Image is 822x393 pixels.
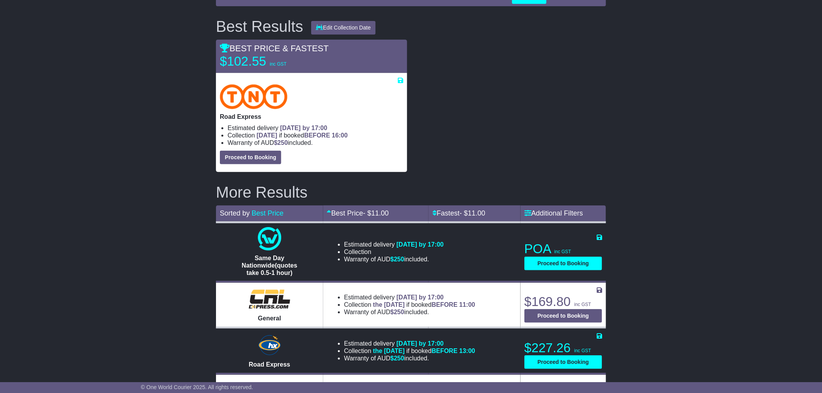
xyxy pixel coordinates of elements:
[258,227,281,250] img: One World Courier: Same Day Nationwide(quotes take 0.5-1 hour)
[304,132,330,139] span: BEFORE
[344,241,444,248] li: Estimated delivery
[280,125,327,131] span: [DATE] by 17:00
[257,334,282,357] img: Hunter Express: Road Express
[216,184,606,201] h2: More Results
[258,315,281,322] span: General
[373,348,475,354] span: if booked
[344,355,475,362] li: Warranty of AUD included.
[390,355,404,362] span: $
[141,384,253,390] span: © One World Courier 2025. All rights reserved.
[332,132,348,139] span: 16:00
[468,209,485,217] span: 11.00
[394,256,404,263] span: 250
[257,132,277,139] span: [DATE]
[344,248,444,256] li: Collection
[373,348,404,354] span: the [DATE]
[344,301,475,308] li: Collection
[524,209,583,217] a: Additional Filters
[390,256,404,263] span: $
[327,209,389,217] a: Best Price- $11.00
[344,308,475,316] li: Warranty of AUD included.
[228,132,403,139] li: Collection
[373,301,475,308] span: if booked
[373,301,404,308] span: the [DATE]
[252,209,284,217] a: Best Price
[390,309,404,315] span: $
[344,347,475,355] li: Collection
[228,124,403,132] li: Estimated delivery
[432,301,458,308] span: BEFORE
[220,151,281,164] button: Proceed to Booking
[574,348,591,353] span: inc GST
[394,355,404,362] span: 250
[397,340,444,347] span: [DATE] by 17:00
[459,348,475,354] span: 13:00
[220,209,250,217] span: Sorted by
[270,61,286,67] span: inc GST
[242,255,297,276] span: Same Day Nationwide(quotes take 0.5-1 hour)
[432,209,485,217] a: Fastest- $11.00
[574,302,591,307] span: inc GST
[524,257,602,270] button: Proceed to Booking
[524,340,602,356] p: $227.26
[363,209,389,217] span: - $
[397,241,444,248] span: [DATE] by 17:00
[459,301,475,308] span: 11:00
[244,287,295,311] img: CRL: General
[524,355,602,369] button: Proceed to Booking
[220,43,329,53] span: BEST PRICE & FASTEST
[344,256,444,263] li: Warranty of AUD included.
[220,54,317,69] p: $102.55
[524,294,602,310] p: $169.80
[554,249,571,254] span: inc GST
[397,294,444,301] span: [DATE] by 17:00
[249,361,290,368] span: Road Express
[228,139,403,146] li: Warranty of AUD included.
[220,113,403,120] p: Road Express
[277,139,288,146] span: 250
[257,132,348,139] span: if booked
[371,209,389,217] span: 11.00
[344,294,475,301] li: Estimated delivery
[311,21,376,35] button: Edit Collection Date
[524,241,602,257] p: POA
[274,139,288,146] span: $
[460,209,485,217] span: - $
[432,348,458,354] span: BEFORE
[524,309,602,323] button: Proceed to Booking
[220,84,287,109] img: TNT Domestic: Road Express
[394,309,404,315] span: 250
[344,340,475,347] li: Estimated delivery
[212,18,307,35] div: Best Results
